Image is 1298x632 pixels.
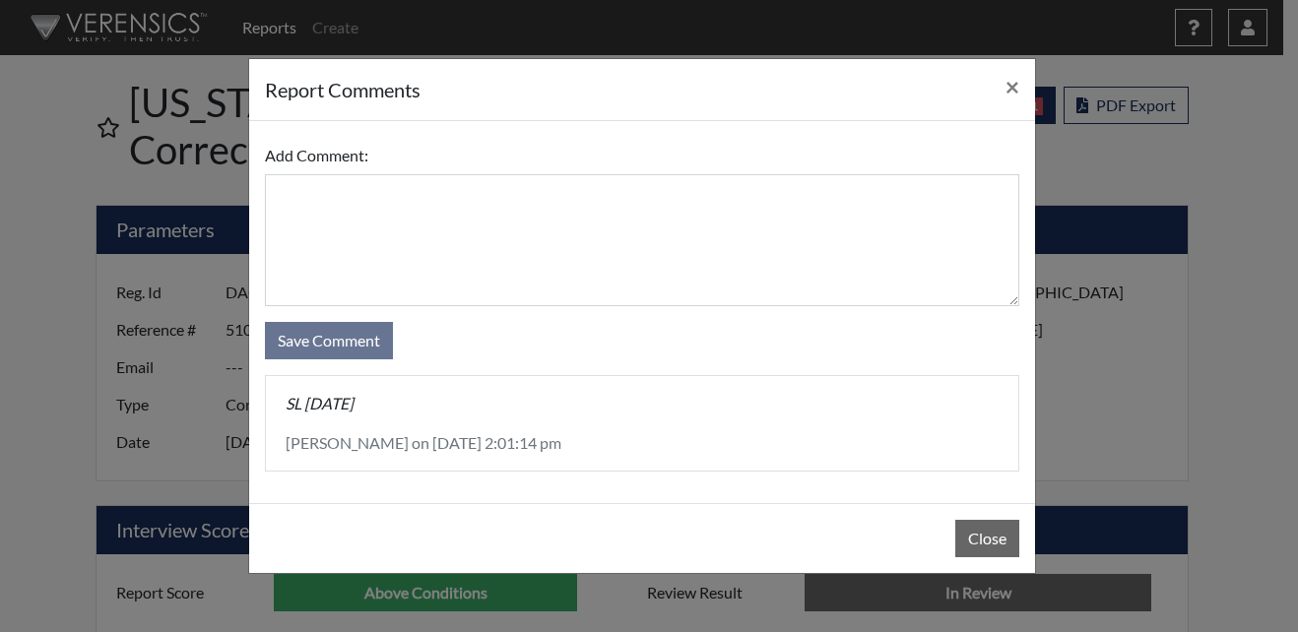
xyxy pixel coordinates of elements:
[1006,72,1019,100] span: ×
[265,137,368,174] label: Add Comment:
[955,520,1019,557] button: Close
[990,59,1035,114] button: Close
[265,322,393,359] button: Save Comment
[265,75,421,104] h5: report Comments
[286,431,999,455] p: [PERSON_NAME] on [DATE] 2:01:14 pm
[286,392,999,415] p: SL [DATE]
